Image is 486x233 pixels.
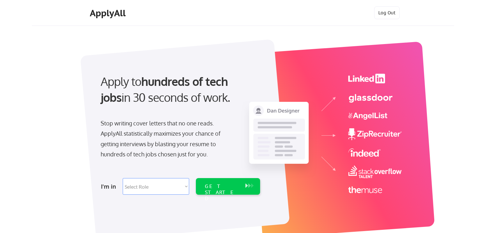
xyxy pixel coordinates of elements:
div: GET STARTED [205,183,239,202]
div: Apply to in 30 seconds of work. [101,73,258,106]
div: Stop writing cover letters that no one reads. ApplyAll statistically maximizes your chance of get... [101,118,232,160]
div: I'm in [101,181,119,192]
div: ApplyAll [90,8,127,19]
button: Log Out [374,6,400,19]
strong: hundreds of tech jobs [101,74,231,104]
